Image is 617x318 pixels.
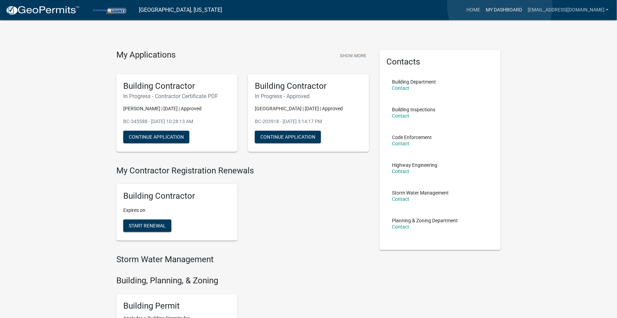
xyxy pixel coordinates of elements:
[392,169,409,174] a: Contact
[392,135,432,140] p: Code Enforcement
[392,107,435,112] p: Building Inspections
[392,79,436,84] p: Building Department
[139,4,222,16] a: [GEOGRAPHIC_DATA], [US_STATE]
[337,50,369,61] button: Show More
[129,223,166,229] span: Start Renewal
[392,190,449,195] p: Storm Water Management
[255,81,362,91] h5: Building Contractor
[85,5,133,15] img: Porter County, Indiana
[483,3,525,17] a: My Dashboard
[123,81,231,91] h5: Building Contractor
[392,85,409,91] a: Contact
[116,166,369,246] wm-registration-list-section: My Contractor Registration Renewals
[392,224,409,230] a: Contact
[255,93,362,100] h6: In Progress - Approved
[386,57,494,67] h5: Contacts
[392,163,437,167] p: Highway Engineering
[123,220,171,232] button: Start Renewal
[123,93,231,100] h6: In Progress - Contractor Certificate PDF
[123,105,231,112] p: [PERSON_NAME] | [DATE] | Approved
[116,50,176,60] h4: My Applications
[464,3,483,17] a: Home
[116,166,369,176] h4: My Contractor Registration Renewals
[116,255,369,265] h4: Storm Water Management
[255,105,362,112] p: [GEOGRAPHIC_DATA] | [DATE] | Approved
[392,218,458,223] p: Planning & Zoning Department
[255,118,362,125] p: BC-203918 - [DATE] 3:14:17 PM
[255,131,321,143] button: Continue Application
[123,301,231,311] h5: Building Permit
[392,141,409,146] a: Contact
[123,118,231,125] p: BC-345588 - [DATE] 10:28:13 AM
[392,113,409,119] a: Contact
[123,131,189,143] button: Continue Application
[525,3,611,17] a: [EMAIL_ADDRESS][DOMAIN_NAME]
[392,196,409,202] a: Contact
[123,207,231,214] p: Expires on
[123,191,231,201] h5: Building Contractor
[116,276,369,286] h4: Building, Planning, & Zoning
